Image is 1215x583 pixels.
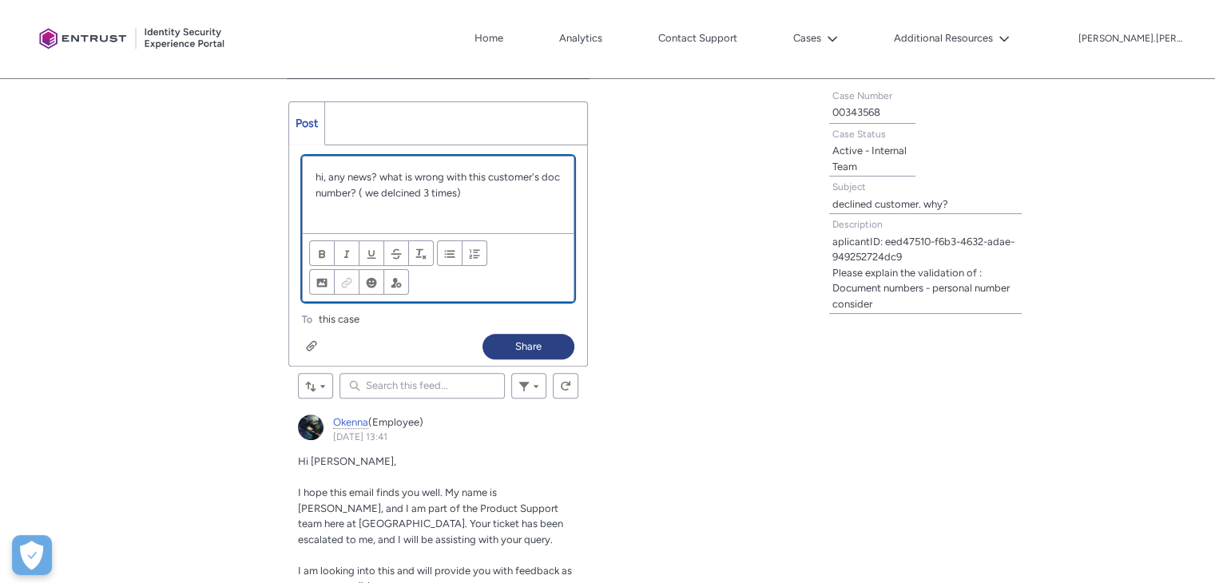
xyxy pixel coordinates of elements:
span: Hi [PERSON_NAME], [298,455,396,467]
input: Search this feed... [339,373,506,399]
span: Description [832,219,883,230]
a: Contact Support [654,26,741,50]
div: Cookie Preferences [12,535,52,575]
lightning-formatted-text: declined customer. why? [832,198,948,210]
button: Numbered List [462,240,487,266]
button: Italic [334,240,359,266]
ul: Align text [437,240,487,266]
button: Refresh this feed [553,373,578,399]
button: User Profile andrei.nedelcu [1078,30,1183,46]
a: Okenna [333,416,368,429]
ul: Insert content [309,269,409,295]
p: [PERSON_NAME].[PERSON_NAME] [1078,34,1182,45]
a: Home [471,26,507,50]
button: Share [482,334,574,359]
button: Remove Formatting [408,240,434,266]
a: Post [289,102,325,145]
a: Analytics, opens in new tab [555,26,606,50]
span: Case Number [832,90,892,101]
span: (Employee) [368,416,423,428]
span: I hope this email finds you well. My name is [PERSON_NAME], and I am part of the Product Support ... [298,486,563,545]
p: hi, any news? what is wrong with this customer's doc number? ( we delcined 3 times) [316,169,562,200]
div: Okenna [298,414,324,440]
button: Bulleted List [437,240,463,266]
button: Open Preferences [12,535,52,575]
lightning-formatted-text: aplicantID: eed47510-f6b3-4632-adae-949252724dc9 Please explain the validation of : Document numb... [832,236,1014,310]
ul: Format text [309,240,434,266]
button: Bold [309,240,335,266]
button: @Mention people and groups [383,269,409,295]
button: Image [309,269,335,295]
button: Link [334,269,359,295]
span: Case Status [832,129,886,140]
span: this case [319,311,359,327]
img: External User - Okenna (null) [298,414,324,440]
lightning-formatted-text: 00343568 [832,106,880,118]
span: Subject [832,181,866,192]
button: Cases [789,26,842,50]
button: Insert Emoji [359,269,384,295]
button: Additional Resources [890,26,1014,50]
button: Strikethrough [383,240,409,266]
a: [DATE] 13:41 [333,431,387,442]
lightning-formatted-text: Active - Internal Team [832,145,907,173]
button: Underline [359,240,384,266]
span: To [302,314,312,325]
span: Post [296,117,318,130]
div: Chatter Publisher [288,101,589,367]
